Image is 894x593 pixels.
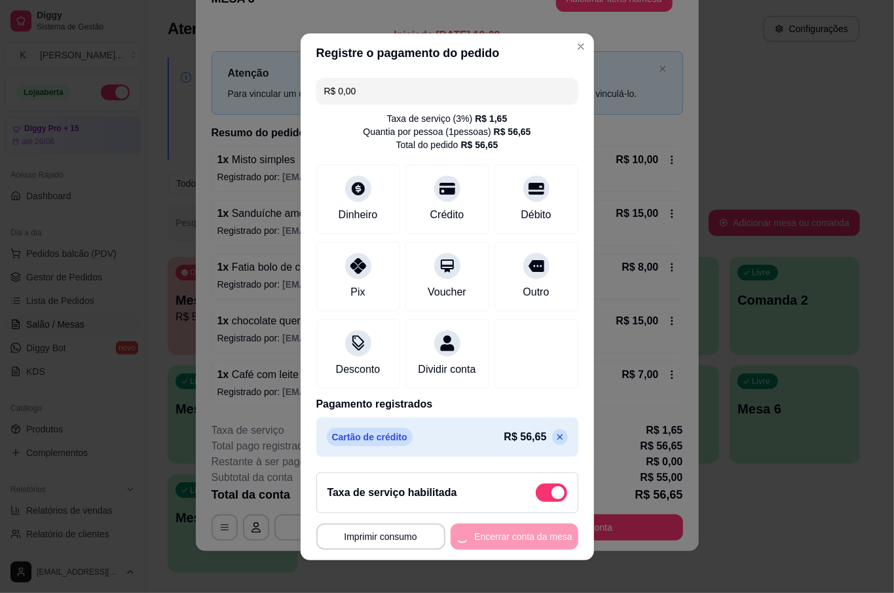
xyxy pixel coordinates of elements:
[350,284,365,300] div: Pix
[396,138,498,151] div: Total do pedido
[475,112,507,125] div: R$ 1,65
[523,284,549,300] div: Outro
[504,429,547,445] p: R$ 56,65
[316,524,445,550] button: Imprimir consumo
[461,138,498,151] div: R$ 56,65
[521,207,551,223] div: Débito
[387,112,508,125] div: Taxa de serviço ( 3 %)
[339,207,378,223] div: Dinheiro
[327,428,413,446] p: Cartão de crédito
[494,125,531,138] div: R$ 56,65
[316,396,578,412] p: Pagamento registrados
[418,362,475,377] div: Dividir conta
[570,36,591,57] button: Close
[324,78,570,104] input: Ex.: hambúrguer de cordeiro
[430,207,464,223] div: Crédito
[363,125,531,138] div: Quantia por pessoa ( 1 pessoas)
[301,33,594,73] header: Registre o pagamento do pedido
[336,362,381,377] div: Desconto
[428,284,466,300] div: Voucher
[327,485,457,501] h2: Taxa de serviço habilitada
